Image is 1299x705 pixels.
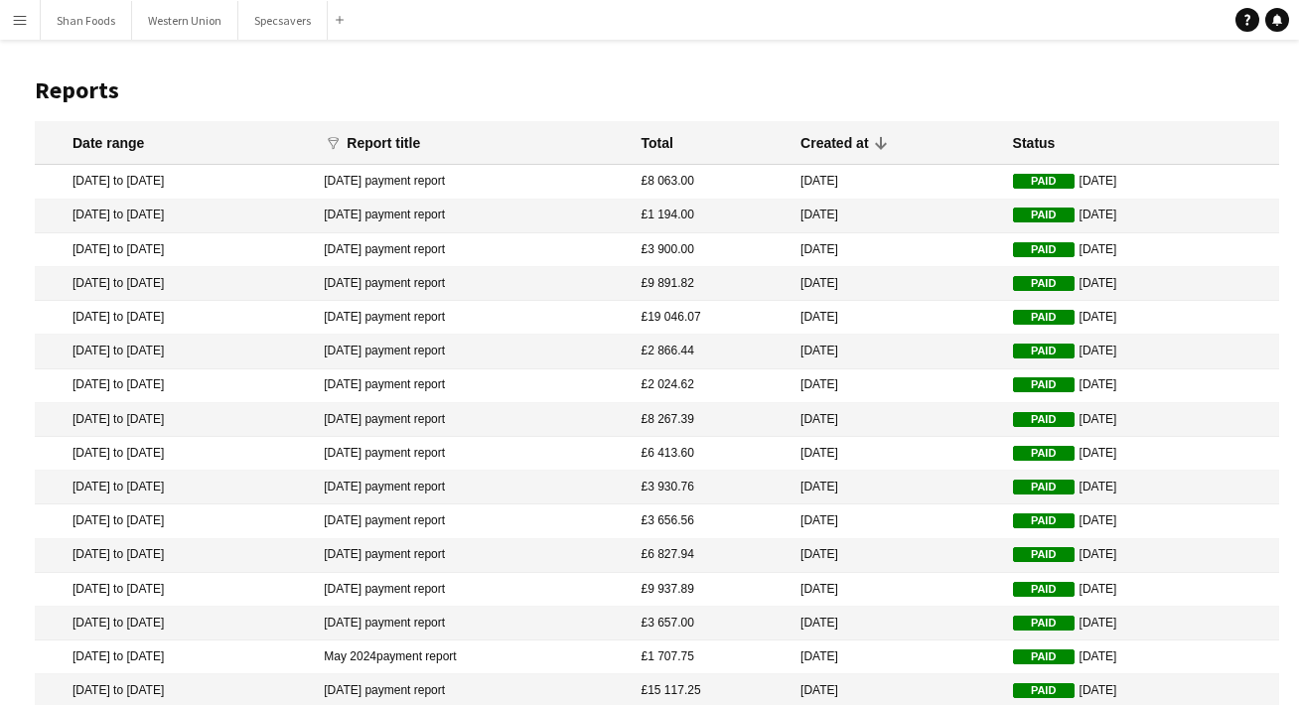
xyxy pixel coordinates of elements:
[35,165,314,199] mat-cell: [DATE] to [DATE]
[41,1,132,40] button: Shan Foods
[35,200,314,233] mat-cell: [DATE] to [DATE]
[35,471,314,504] mat-cell: [DATE] to [DATE]
[35,233,314,267] mat-cell: [DATE] to [DATE]
[800,134,886,152] div: Created at
[314,504,631,538] mat-cell: [DATE] payment report
[1003,471,1279,504] mat-cell: [DATE]
[1003,301,1279,335] mat-cell: [DATE]
[314,403,631,437] mat-cell: [DATE] payment report
[791,165,1003,199] mat-cell: [DATE]
[35,267,314,301] mat-cell: [DATE] to [DATE]
[791,403,1003,437] mat-cell: [DATE]
[632,267,792,301] mat-cell: £9 891.82
[238,1,328,40] button: Specsavers
[632,607,792,640] mat-cell: £3 657.00
[314,301,631,335] mat-cell: [DATE] payment report
[632,165,792,199] mat-cell: £8 063.00
[35,301,314,335] mat-cell: [DATE] to [DATE]
[1013,208,1075,222] span: Paid
[1013,344,1075,358] span: Paid
[791,267,1003,301] mat-cell: [DATE]
[35,75,1279,105] h1: Reports
[632,233,792,267] mat-cell: £3 900.00
[1003,403,1279,437] mat-cell: [DATE]
[35,335,314,368] mat-cell: [DATE] to [DATE]
[791,301,1003,335] mat-cell: [DATE]
[314,165,631,199] mat-cell: [DATE] payment report
[791,335,1003,368] mat-cell: [DATE]
[632,200,792,233] mat-cell: £1 194.00
[347,134,438,152] div: Report title
[632,301,792,335] mat-cell: £19 046.07
[1003,335,1279,368] mat-cell: [DATE]
[1013,513,1075,528] span: Paid
[632,437,792,471] mat-cell: £6 413.60
[1003,539,1279,573] mat-cell: [DATE]
[791,437,1003,471] mat-cell: [DATE]
[1013,412,1075,427] span: Paid
[35,504,314,538] mat-cell: [DATE] to [DATE]
[35,640,314,674] mat-cell: [DATE] to [DATE]
[632,640,792,674] mat-cell: £1 707.75
[1013,242,1075,257] span: Paid
[314,573,631,607] mat-cell: [DATE] payment report
[632,539,792,573] mat-cell: £6 827.94
[314,607,631,640] mat-cell: [DATE] payment report
[791,607,1003,640] mat-cell: [DATE]
[1003,200,1279,233] mat-cell: [DATE]
[791,369,1003,403] mat-cell: [DATE]
[1013,480,1075,494] span: Paid
[791,200,1003,233] mat-cell: [DATE]
[314,369,631,403] mat-cell: [DATE] payment report
[72,134,144,152] div: Date range
[1013,547,1075,562] span: Paid
[314,267,631,301] mat-cell: [DATE] payment report
[1013,446,1075,461] span: Paid
[1003,437,1279,471] mat-cell: [DATE]
[632,369,792,403] mat-cell: £2 024.62
[1003,573,1279,607] mat-cell: [DATE]
[1013,310,1075,325] span: Paid
[1013,582,1075,597] span: Paid
[314,640,631,674] mat-cell: May 2024payment report
[791,471,1003,504] mat-cell: [DATE]
[1013,134,1056,152] div: Status
[314,471,631,504] mat-cell: [DATE] payment report
[1003,607,1279,640] mat-cell: [DATE]
[632,573,792,607] mat-cell: £9 937.89
[1003,369,1279,403] mat-cell: [DATE]
[642,134,673,152] div: Total
[632,403,792,437] mat-cell: £8 267.39
[314,233,631,267] mat-cell: [DATE] payment report
[35,573,314,607] mat-cell: [DATE] to [DATE]
[791,573,1003,607] mat-cell: [DATE]
[1013,683,1075,698] span: Paid
[347,134,420,152] div: Report title
[632,471,792,504] mat-cell: £3 930.76
[632,335,792,368] mat-cell: £2 866.44
[1013,616,1075,631] span: Paid
[791,640,1003,674] mat-cell: [DATE]
[1003,233,1279,267] mat-cell: [DATE]
[132,1,238,40] button: Western Union
[1013,649,1075,664] span: Paid
[314,539,631,573] mat-cell: [DATE] payment report
[314,335,631,368] mat-cell: [DATE] payment report
[35,607,314,640] mat-cell: [DATE] to [DATE]
[791,233,1003,267] mat-cell: [DATE]
[1003,165,1279,199] mat-cell: [DATE]
[1003,640,1279,674] mat-cell: [DATE]
[632,504,792,538] mat-cell: £3 656.56
[35,539,314,573] mat-cell: [DATE] to [DATE]
[1003,267,1279,301] mat-cell: [DATE]
[1003,504,1279,538] mat-cell: [DATE]
[1013,174,1075,189] span: Paid
[314,437,631,471] mat-cell: [DATE] payment report
[800,134,868,152] div: Created at
[35,369,314,403] mat-cell: [DATE] to [DATE]
[314,200,631,233] mat-cell: [DATE] payment report
[1013,377,1075,392] span: Paid
[791,504,1003,538] mat-cell: [DATE]
[1013,276,1075,291] span: Paid
[791,539,1003,573] mat-cell: [DATE]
